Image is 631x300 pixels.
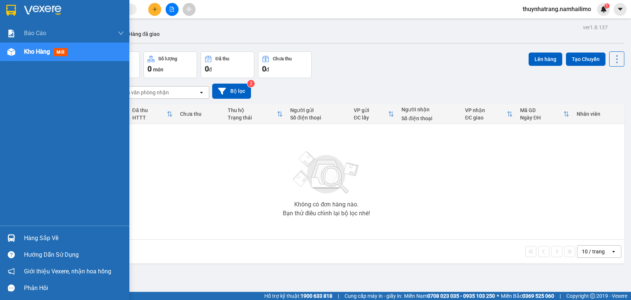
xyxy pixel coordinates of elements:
[617,6,624,13] span: caret-down
[180,111,220,117] div: Chưa thu
[605,3,608,9] span: 1
[7,30,15,37] img: solution-icon
[520,107,563,113] div: Mã GD
[522,293,554,299] strong: 0369 525 060
[7,234,15,242] img: warehouse-icon
[520,115,563,121] div: Ngày ĐH
[224,104,286,124] th: Toggle SortBy
[132,107,167,113] div: Đã thu
[600,6,607,13] img: icon-new-feature
[338,292,339,300] span: |
[614,3,627,16] button: caret-down
[199,90,204,95] svg: open
[401,115,458,121] div: Số điện thoại
[501,292,554,300] span: Miền Bắc
[247,80,255,87] sup: 2
[228,107,277,113] div: Thu hộ
[345,292,402,300] span: Cung cấp máy in - giấy in:
[8,284,15,291] span: message
[289,147,363,199] img: svg+xml;base64,PHN2ZyBjbGFzcz0ibGlzdC1wbHVnX19zdmciIHhtbG5zPSJodHRwOi8vd3d3LnczLm9yZy8yMDAwL3N2Zy...
[129,104,176,124] th: Toggle SortBy
[24,249,124,260] div: Hướng dẫn sử dụng
[264,292,332,300] span: Hỗ trợ kỹ thuật:
[54,48,67,56] span: mới
[516,104,573,124] th: Toggle SortBy
[152,7,157,12] span: plus
[186,7,191,12] span: aim
[166,3,179,16] button: file-add
[427,293,495,299] strong: 0708 023 035 - 0935 103 250
[461,104,516,124] th: Toggle SortBy
[577,111,621,117] div: Nhân viên
[529,53,562,66] button: Lên hàng
[24,28,46,38] span: Báo cáo
[209,67,212,73] span: đ
[611,249,617,255] svg: open
[354,115,388,121] div: ĐC lấy
[24,267,111,276] span: Giới thiệu Vexere, nhận hoa hồng
[212,84,251,99] button: Bộ lọc
[148,3,161,16] button: plus
[354,107,388,113] div: VP gửi
[604,3,610,9] sup: 1
[8,268,15,275] span: notification
[497,294,499,297] span: ⚪️
[24,283,124,294] div: Phản hồi
[147,64,152,73] span: 0
[205,64,209,73] span: 0
[8,251,15,258] span: question-circle
[24,48,50,55] span: Kho hàng
[301,293,332,299] strong: 1900 633 818
[118,89,169,96] div: Chọn văn phòng nhận
[153,67,163,73] span: món
[123,25,166,43] button: Hàng đã giao
[590,293,595,299] span: copyright
[465,107,507,113] div: VP nhận
[294,202,359,208] div: Không có đơn hàng nào.
[266,67,269,73] span: đ
[560,292,561,300] span: |
[143,51,197,78] button: Số lượng0món
[273,56,292,61] div: Chưa thu
[566,53,605,66] button: Tạo Chuyến
[404,292,495,300] span: Miền Nam
[401,107,458,112] div: Người nhận
[118,30,124,36] span: down
[517,4,597,14] span: thuynhatrang.namhailimo
[350,104,398,124] th: Toggle SortBy
[262,64,266,73] span: 0
[583,23,608,31] div: ver 1.8.137
[132,115,167,121] div: HTTT
[7,48,15,56] img: warehouse-icon
[283,210,370,216] div: Bạn thử điều chỉnh lại bộ lọc nhé!
[582,248,605,255] div: 10 / trang
[465,115,507,121] div: ĐC giao
[258,51,312,78] button: Chưa thu0đ
[24,233,124,244] div: Hàng sắp về
[201,51,254,78] button: Đã thu0đ
[6,5,16,16] img: logo-vxr
[216,56,229,61] div: Đã thu
[228,115,277,121] div: Trạng thái
[290,107,346,113] div: Người gửi
[158,56,177,61] div: Số lượng
[169,7,174,12] span: file-add
[290,115,346,121] div: Số điện thoại
[183,3,196,16] button: aim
